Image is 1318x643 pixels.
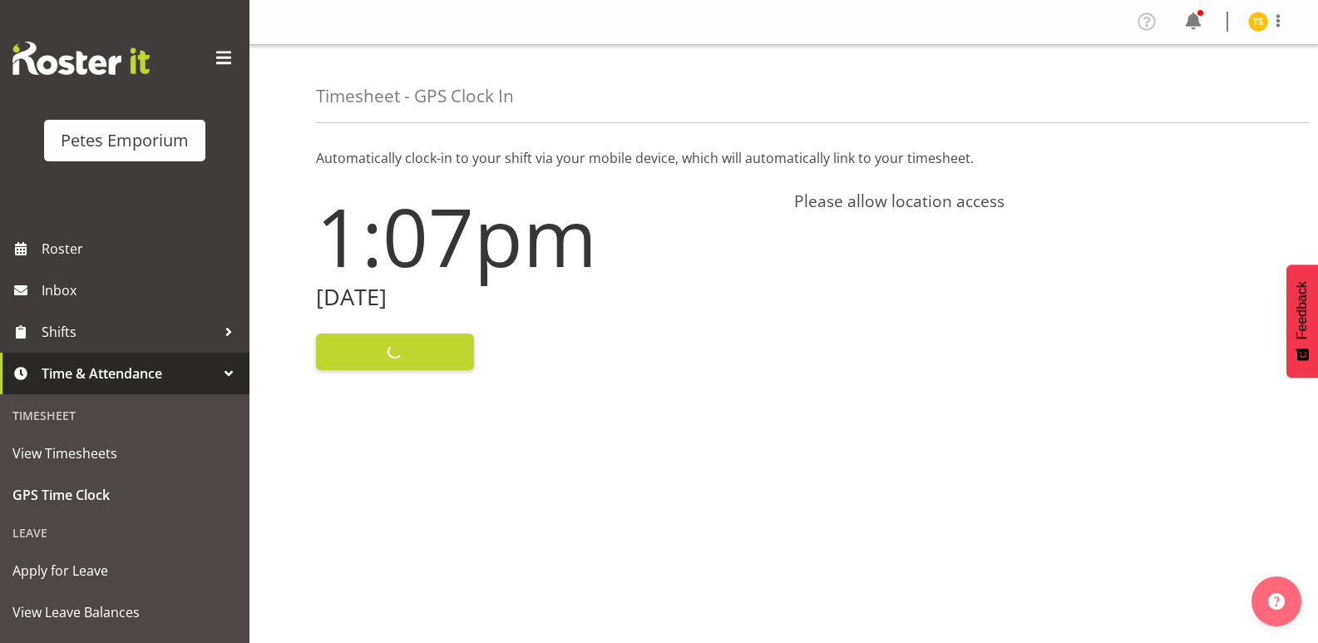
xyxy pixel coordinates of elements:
[12,441,237,466] span: View Timesheets
[4,550,245,591] a: Apply for Leave
[1295,281,1310,339] span: Feedback
[316,284,774,310] h2: [DATE]
[61,128,189,153] div: Petes Emporium
[42,278,241,303] span: Inbox
[1286,265,1318,378] button: Feedback - Show survey
[12,600,237,625] span: View Leave Balances
[316,87,514,106] h4: Timesheet - GPS Clock In
[1248,12,1268,32] img: tamara-straker11292.jpg
[12,482,237,507] span: GPS Time Clock
[42,236,241,261] span: Roster
[4,474,245,516] a: GPS Time Clock
[42,319,216,344] span: Shifts
[42,361,216,386] span: Time & Attendance
[12,558,237,583] span: Apply for Leave
[794,191,1252,211] h4: Please allow location access
[316,148,1251,168] p: Automatically clock-in to your shift via your mobile device, which will automatically link to you...
[4,591,245,633] a: View Leave Balances
[4,433,245,474] a: View Timesheets
[316,191,774,281] h1: 1:07pm
[4,398,245,433] div: Timesheet
[12,42,150,75] img: Rosterit website logo
[1268,593,1285,610] img: help-xxl-2.png
[4,516,245,550] div: Leave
